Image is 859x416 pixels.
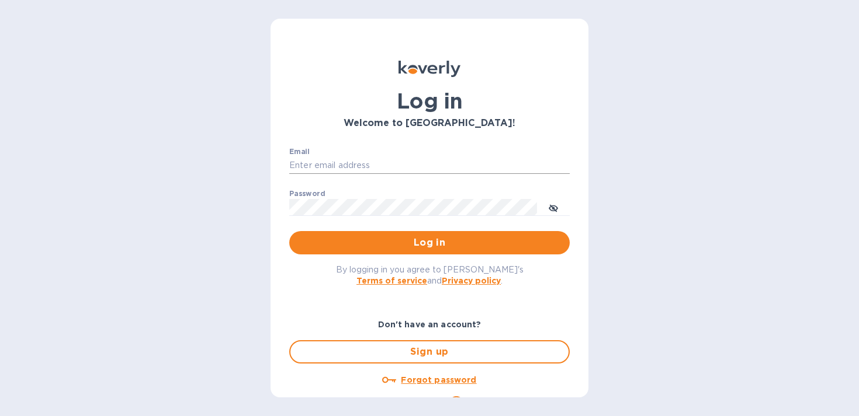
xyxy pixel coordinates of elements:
[401,375,476,384] u: Forgot password
[289,148,310,155] label: Email
[129,69,197,76] div: Keywords by Traffic
[44,69,105,76] div: Domain Overview
[19,19,28,28] img: logo_orange.svg
[542,195,565,219] button: toggle password visibility
[289,190,325,197] label: Password
[289,157,570,174] input: Enter email address
[289,118,570,129] h3: Welcome to [GEOGRAPHIC_DATA]!
[116,68,126,77] img: tab_keywords_by_traffic_grey.svg
[356,276,427,285] a: Terms of service
[289,89,570,113] h1: Log in
[32,68,41,77] img: tab_domain_overview_orange.svg
[442,276,501,285] a: Privacy policy
[399,61,460,77] img: Koverly
[33,19,57,28] div: v 4.0.25
[336,265,524,285] span: By logging in you agree to [PERSON_NAME]'s and .
[30,30,129,40] div: Domain: [DOMAIN_NAME]
[19,30,28,40] img: website_grey.svg
[289,231,570,254] button: Log in
[378,320,482,329] b: Don't have an account?
[300,345,559,359] span: Sign up
[299,236,560,250] span: Log in
[289,340,570,363] button: Sign up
